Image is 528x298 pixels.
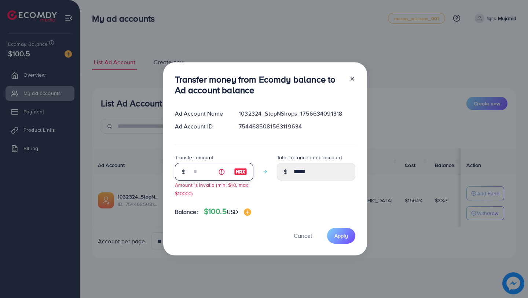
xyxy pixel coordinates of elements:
div: 7544685081563119634 [233,122,361,131]
button: Cancel [285,228,321,244]
div: 1032324_StopNShops_1756634091318 [233,109,361,118]
button: Apply [327,228,355,244]
div: Ad Account ID [169,122,233,131]
span: Apply [334,232,348,239]
h4: $100.5 [204,207,251,216]
div: Ad Account Name [169,109,233,118]
span: USD [227,208,238,216]
img: image [244,208,251,216]
small: Amount is invalid (min: $10, max: $10000) [175,181,250,197]
label: Total balance in ad account [277,154,342,161]
h3: Transfer money from Ecomdy balance to Ad account balance [175,74,344,95]
span: Cancel [294,232,312,240]
span: Balance: [175,208,198,216]
label: Transfer amount [175,154,213,161]
img: image [234,167,247,176]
